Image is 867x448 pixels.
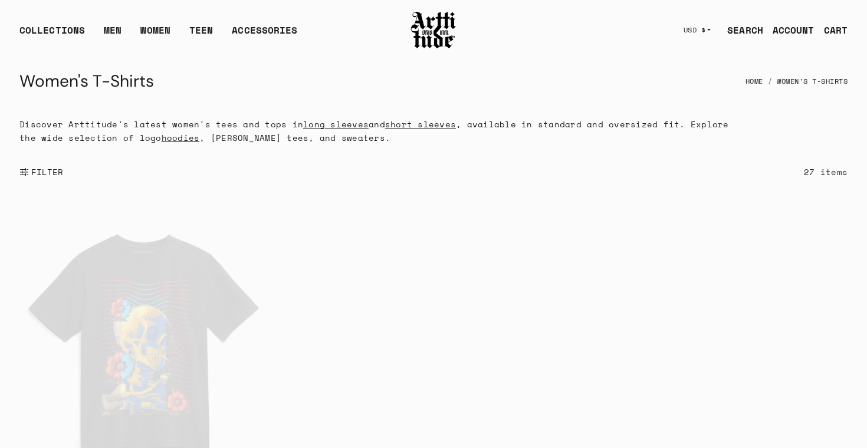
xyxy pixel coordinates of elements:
a: short sleeves [385,118,456,130]
div: CART [824,23,848,37]
img: Arttitude [410,10,457,50]
a: SEARCH [718,18,763,42]
button: USD $ [676,17,718,43]
a: hoodies [162,131,200,144]
li: Women's T-Shirts [763,68,848,94]
a: WOMEN [140,23,170,47]
ul: Main navigation [10,23,307,47]
a: Home [746,68,763,94]
div: ACCESSORIES [232,23,297,47]
a: long sleeves [303,118,369,130]
a: Open cart [815,18,848,42]
a: ACCOUNT [763,18,815,42]
button: Show filters [19,159,64,185]
a: MEN [104,23,121,47]
h1: Women's T-Shirts [19,67,154,95]
span: USD $ [684,25,706,35]
a: TEEN [189,23,213,47]
div: 27 items [804,165,848,179]
div: Discover Arttitude's latest women's tees and tops in and , available in standard and oversized fi... [1,117,756,144]
span: FILTER [29,166,64,178]
div: COLLECTIONS [19,23,85,47]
